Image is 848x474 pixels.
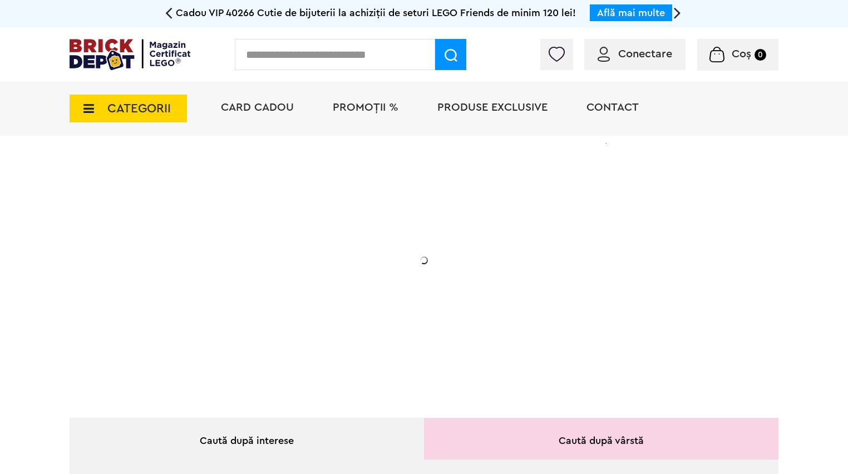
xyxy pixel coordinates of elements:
div: Caută după interese [70,418,424,460]
small: 0 [755,49,766,61]
span: Coș [732,48,751,60]
a: Conectare [598,48,672,60]
span: Conectare [618,48,672,60]
a: Contact [586,102,639,113]
div: Caută după vârstă [424,418,778,460]
div: Află detalii [149,319,371,333]
a: PROMOȚII % [333,102,398,113]
h1: Cadou VIP 40772 [149,196,371,236]
h2: Seria de sărbători: Fantomă luminoasă. Promoția este valabilă în perioada [DATE] - [DATE]. [149,248,371,294]
span: Cadou VIP 40266 Cutie de bijuterii la achiziții de seturi LEGO Friends de minim 120 lei! [176,8,576,18]
a: Produse exclusive [437,102,548,113]
span: CATEGORII [107,102,171,115]
a: Află mai multe [597,8,665,18]
a: Card Cadou [221,102,294,113]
